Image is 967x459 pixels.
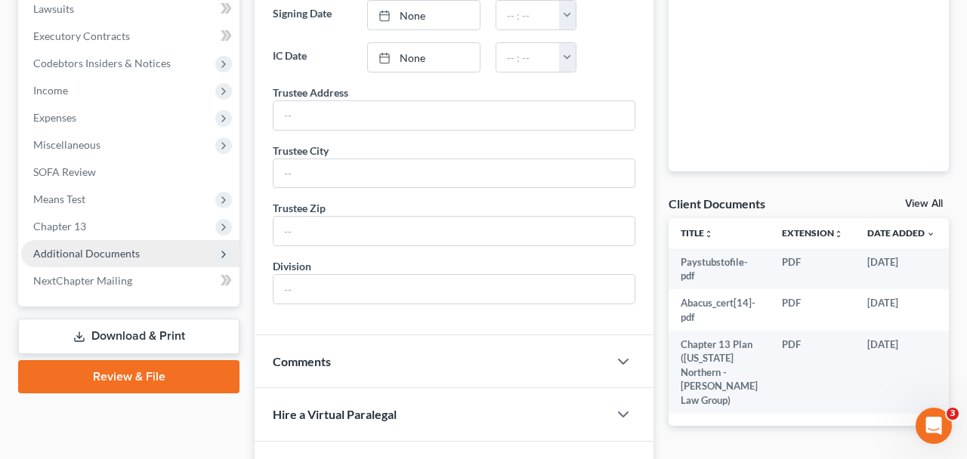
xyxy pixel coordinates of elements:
td: Abacus_cert[14]-pdf [669,289,770,331]
div: Trustee Address [273,85,348,100]
a: SOFA Review [21,159,239,186]
input: -- : -- [496,43,560,72]
div: Trustee City [273,143,329,159]
input: -- : -- [496,1,560,29]
span: Codebtors Insiders & Notices [33,57,171,69]
label: IC Date [265,42,360,72]
span: Means Test [33,193,85,205]
td: PDF [770,248,855,290]
span: Expenses [33,111,76,124]
span: Comments [273,354,331,368]
div: Client Documents [669,196,765,211]
span: NextChapter Mailing [33,274,132,287]
a: Download & Print [18,319,239,354]
span: SOFA Review [33,165,96,178]
a: Executory Contracts [21,23,239,50]
a: Date Added expand_more [867,227,935,239]
span: Additional Documents [33,247,140,260]
td: PDF [770,289,855,331]
td: [DATE] [855,289,947,331]
a: View All [905,199,943,209]
td: Paystubstofile-pdf [669,248,770,290]
div: Division [273,258,311,274]
span: Hire a Virtual Paralegal [273,407,397,421]
input: -- [273,275,635,303]
td: Chapter 13 Plan ([US_STATE] Northern - [PERSON_NAME] Law Group) [669,331,770,414]
a: Titleunfold_more [681,227,713,239]
a: NextChapter Mailing [21,267,239,294]
iframe: Intercom live chat [916,408,952,444]
td: [DATE] [855,331,947,414]
i: expand_more [926,229,935,239]
div: Trustee Zip [273,200,326,216]
a: None [368,1,480,29]
span: Executory Contracts [33,29,130,42]
i: unfold_more [704,229,713,239]
span: 3 [947,408,959,420]
span: Chapter 13 [33,220,86,233]
span: Income [33,84,68,97]
i: unfold_more [834,229,843,239]
span: Miscellaneous [33,138,100,151]
input: -- [273,217,635,245]
a: Extensionunfold_more [782,227,843,239]
td: [DATE] [855,248,947,290]
a: None [368,43,480,72]
td: PDF [770,331,855,414]
a: Review & File [18,360,239,393]
input: -- [273,101,635,130]
input: -- [273,159,635,188]
span: Lawsuits [33,2,74,15]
